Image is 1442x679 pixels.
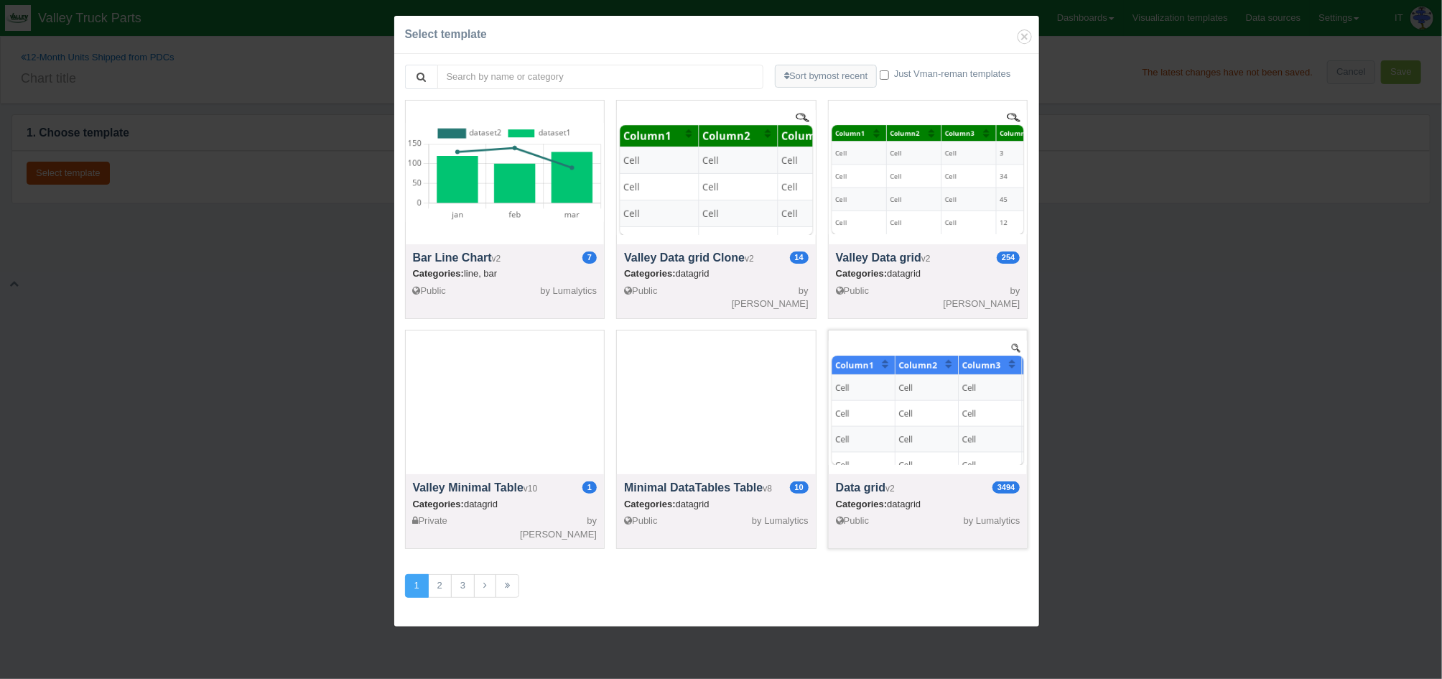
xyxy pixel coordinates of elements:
a: 2 [428,574,452,598]
a: 3 [451,574,475,598]
h4: Valley Minimal Table [413,481,597,494]
span: Usage [790,481,809,494]
h4: Valley Data grid Clone [624,251,809,264]
div: Public [830,285,928,298]
div: line, bar [413,267,597,281]
span: most recent [819,70,867,81]
small: v8 [763,484,772,494]
div: datagrid [624,267,809,281]
span: Usage [992,481,1020,494]
small: v2 [921,254,931,264]
span: Usage [790,251,809,264]
h4: Minimal DataTables Table [624,481,809,494]
small: v10 [524,484,537,494]
span: Categories: [624,499,676,509]
div: datagrid [836,267,1020,281]
div: Public [407,285,505,298]
div: datagrid [836,498,1020,512]
div: Select template [405,27,1028,42]
input: Search by name or category [437,65,764,89]
div: datagrid [413,498,597,512]
small: v2 [885,484,895,494]
span: Categories: [836,268,888,279]
button: Sort bymost recent [775,65,877,88]
div: datagrid [624,498,809,512]
small: v2 [745,254,754,264]
div: by [PERSON_NAME] [505,514,603,541]
h4: Bar Line Chart [413,251,597,264]
input: Just Vman-reman templates [880,70,889,80]
span: Categories: [413,268,465,279]
div: by Lumalytics [928,514,1025,528]
span: Categories: [624,268,676,279]
div: by [PERSON_NAME] [928,285,1025,311]
h4: Valley Data grid [836,251,1020,264]
span: Usage [582,251,597,264]
div: Public [830,514,928,528]
span: Categories: [413,499,465,509]
div: by Lumalytics [716,514,814,528]
span: Categories: [836,499,888,509]
small: v2 [492,254,501,264]
div: Private [407,514,505,528]
a: 1 [405,574,429,598]
span: Usage [582,481,597,494]
span: Usage [997,251,1020,264]
label: Just Vman-reman templates [894,68,1011,81]
div: by Lumalytics [505,285,603,298]
div: Public [618,285,716,298]
div: Public [618,514,716,528]
button: Close [1018,29,1032,44]
h4: Data grid [836,481,1020,494]
div: by [PERSON_NAME] [716,285,814,311]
